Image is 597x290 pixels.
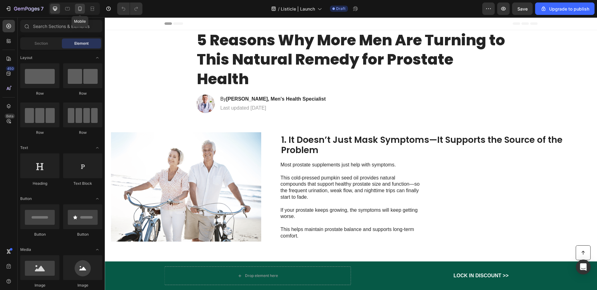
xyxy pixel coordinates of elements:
summary: Menu [7,23,21,38]
div: Image [63,283,102,288]
div: Undo/Redo [117,2,142,15]
div: Upgrade to publish [540,6,589,12]
span: AUGUST SALE | 64% OFF ENDS SOON [255,3,342,9]
span: Toggle open [92,143,102,153]
span: Section [35,41,48,46]
img: gempages_575007621673648927-dfaeec5d-0589-4415-b480-4b86f1952b9b.png [91,77,110,96]
div: Image [20,283,59,288]
p: Most prostate supplements just help with symptoms. [176,144,315,151]
div: Row [20,130,59,135]
p: This cold-pressed pumpkin seed oil provides natural compounds that support healthy prostate size ... [176,157,315,183]
div: Heading [20,181,59,186]
p: If your prostate keeps growing, the symptoms will keep getting worse. [176,190,315,203]
a: Nailora® [268,19,329,42]
div: Beta [5,114,15,119]
p: 7 [41,5,44,12]
span: Element [74,41,89,46]
strong: [PERSON_NAME], Men's Health Specialist [121,79,221,84]
h1: 5 Reasons Why More Men Are Turning to This Natural Remedy for Prostate Health [91,13,401,72]
span: Button [20,196,32,202]
button: 7 [2,2,46,15]
input: Search Sections & Elements [20,20,102,32]
p: This helps maintain prostate balance and supports long-term comfort. [176,209,315,222]
div: Open Intercom Messenger [576,260,591,274]
img: gempages_575007621673648927-2b0e78d9-67e0-41dc-832d-6b747bee09bd.png [6,111,156,229]
div: Button [63,232,102,237]
a: LOCK IN DISCOUNT >> [320,250,433,267]
span: Draft [336,6,345,11]
span: Media [20,247,31,252]
img: Nailora® [271,21,326,39]
span: Toggle open [92,53,102,63]
div: Text Block [63,181,102,186]
h2: By [115,78,222,86]
span: Toggle open [92,245,102,255]
div: 450 [6,66,15,71]
iframe: Design area [105,17,597,290]
div: Row [20,91,59,96]
div: Row [63,91,102,96]
summary: Search [21,23,35,38]
button: Upgrade to publish [535,2,595,15]
span: Text [20,145,28,151]
p: LOCK IN DISCOUNT >> [349,255,404,262]
p: Last updated [DATE] [116,88,221,94]
span: / [278,6,280,12]
div: Button [20,232,59,237]
span: Toggle open [92,194,102,204]
button: Save [512,2,533,15]
span: Listicle | Launch [281,6,315,12]
span: Save [517,6,528,11]
h2: 1. It Doesn’t Just Mask Symptoms—It Supports the Source of the Problem [176,117,486,139]
div: Row [63,130,102,135]
div: Drop element here [140,256,173,261]
span: Layout [20,55,32,61]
